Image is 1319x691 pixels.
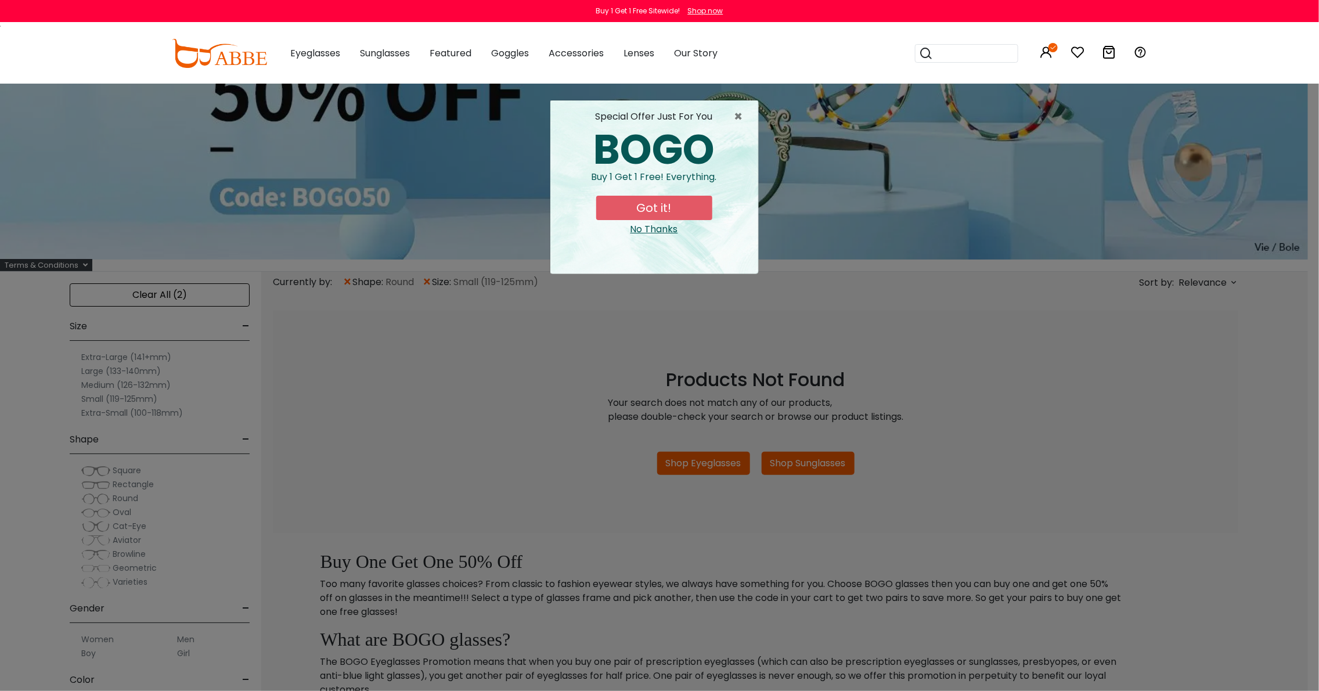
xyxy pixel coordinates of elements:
[549,46,604,60] span: Accessories
[596,196,712,220] button: Got it!
[172,39,267,68] img: abbeglasses.com
[360,46,410,60] span: Sunglasses
[290,46,340,60] span: Eyeglasses
[674,46,718,60] span: Our Story
[430,46,471,60] span: Featured
[560,170,749,196] div: Buy 1 Get 1 Free! Everything.
[491,46,529,60] span: Goggles
[688,6,723,16] div: Shop now
[682,6,723,16] a: Shop now
[624,46,654,60] span: Lenses
[734,110,749,124] span: ×
[596,6,680,16] div: Buy 1 Get 1 Free Sitewide!
[560,129,749,170] div: BOGO
[560,222,749,236] div: Close
[560,110,749,124] div: special offer just for you
[734,110,749,124] button: Close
